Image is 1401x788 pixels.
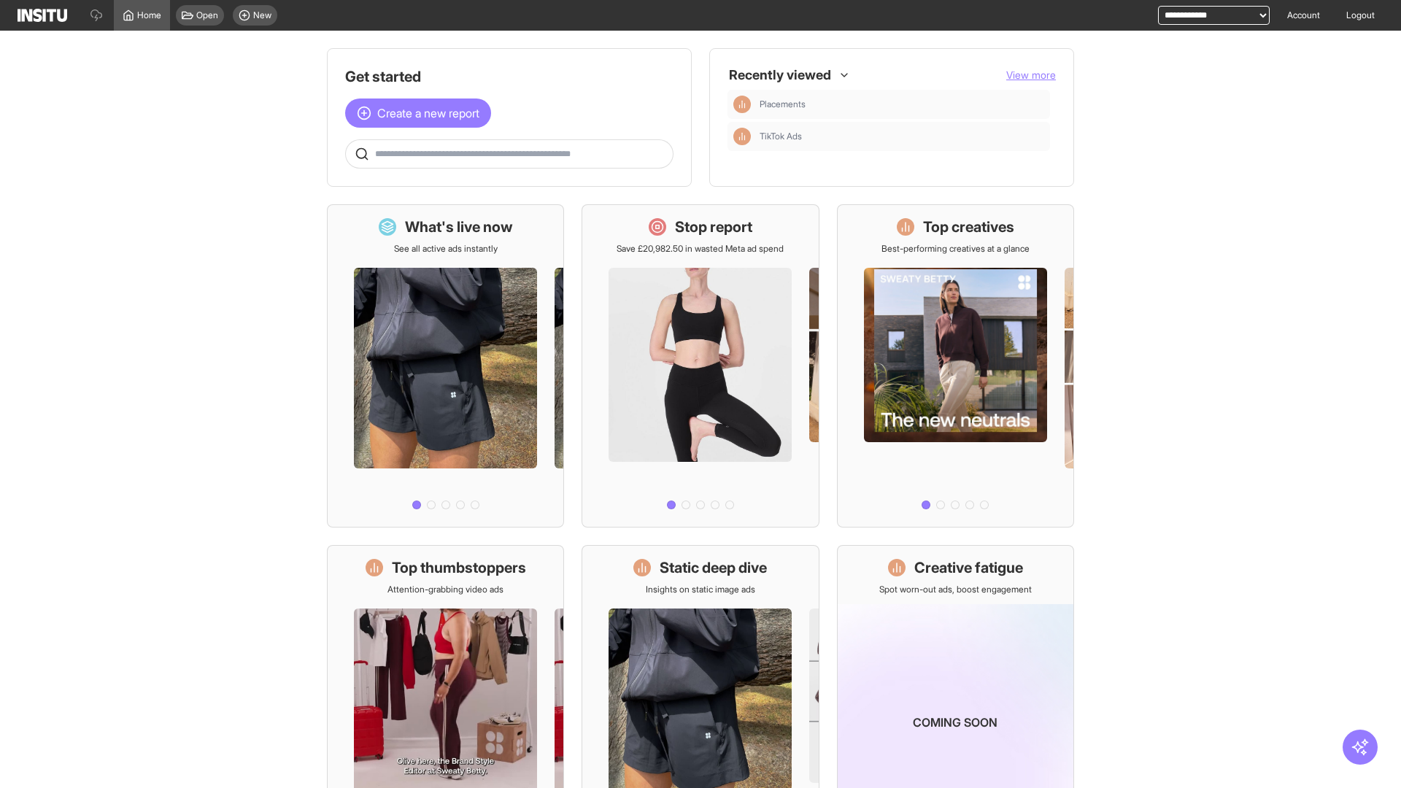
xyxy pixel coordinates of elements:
span: Placements [760,98,806,110]
div: Insights [733,128,751,145]
button: Create a new report [345,98,491,128]
h1: What's live now [405,217,513,237]
span: TikTok Ads [760,131,802,142]
a: Top creativesBest-performing creatives at a glance [837,204,1074,528]
h1: Stop report [675,217,752,237]
h1: Top creatives [923,217,1014,237]
a: Stop reportSave £20,982.50 in wasted Meta ad spend [582,204,819,528]
p: Best-performing creatives at a glance [881,243,1030,255]
span: View more [1006,69,1056,81]
span: Home [137,9,161,21]
span: TikTok Ads [760,131,1044,142]
p: See all active ads instantly [394,243,498,255]
a: What's live nowSee all active ads instantly [327,204,564,528]
p: Save £20,982.50 in wasted Meta ad spend [617,243,784,255]
img: Logo [18,9,67,22]
span: Placements [760,98,1044,110]
h1: Get started [345,66,674,87]
span: Open [196,9,218,21]
span: Create a new report [377,104,479,122]
h1: Top thumbstoppers [392,557,526,578]
p: Insights on static image ads [646,584,755,595]
span: New [253,9,271,21]
h1: Static deep dive [660,557,767,578]
div: Insights [733,96,751,113]
p: Attention-grabbing video ads [387,584,503,595]
button: View more [1006,68,1056,82]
